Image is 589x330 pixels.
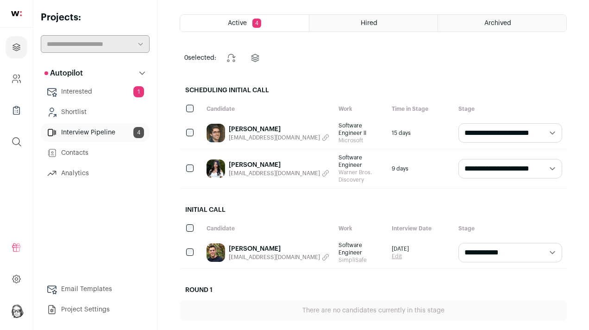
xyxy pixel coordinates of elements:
[484,20,511,26] span: Archived
[338,256,382,264] span: SimpliSafe
[11,11,22,16] img: wellfound-shorthand-0d5821cbd27db2630d0214b213865d53afaa358527fdda9d0ea32b1df1b89c2c.svg
[180,200,567,220] h2: Initial Call
[41,144,150,162] a: Contacts
[6,36,27,58] a: Projects
[207,243,225,262] img: a8a8bd522ed156849eec05257ff91e54b9d0e5f3f83f2e2473b28baf763fa0a6.jpg
[229,244,329,254] a: [PERSON_NAME]
[41,64,150,82] button: Autopilot
[41,300,150,319] a: Project Settings
[229,134,320,141] span: [EMAIL_ADDRESS][DOMAIN_NAME]
[438,15,566,32] a: Archived
[202,220,334,237] div: Candidate
[338,137,382,144] span: Microsoft
[387,101,454,117] div: Time in Stage
[387,220,454,237] div: Interview Date
[207,124,225,142] img: 86c9bf7e582f0799d855c883a0f5e67055d73ce3c96635c370bf9cb0d0cddab1.jpg
[338,122,382,137] span: Software Engineer II
[338,169,382,184] span: Warner Bros. Discovery
[41,123,150,142] a: Interview Pipeline4
[387,149,454,188] div: 9 days
[392,253,409,260] a: Edit
[202,101,334,117] div: Candidate
[133,86,144,97] span: 1
[180,280,567,300] h2: Round 1
[454,220,567,237] div: Stage
[207,159,225,178] img: 80b0edb0302e5a8c125152c0f4901a81dd97a6798dd24e649e61ca7d96a222b2.jpg
[180,80,567,101] h2: Scheduling Initial Call
[228,20,247,26] span: Active
[361,20,377,26] span: Hired
[41,11,150,24] h2: Projects:
[44,68,83,79] p: Autopilot
[184,55,188,61] span: 0
[334,101,387,117] div: Work
[41,280,150,298] a: Email Templates
[41,164,150,183] a: Analytics
[41,82,150,101] a: Interested1
[338,154,382,169] span: Software Engineer
[229,170,320,177] span: [EMAIL_ADDRESS][DOMAIN_NAME]
[180,300,567,321] div: There are no candidates currently in this stage
[9,303,24,318] img: 2818868-medium_jpg
[229,134,329,141] button: [EMAIL_ADDRESS][DOMAIN_NAME]
[229,254,329,261] button: [EMAIL_ADDRESS][DOMAIN_NAME]
[392,245,409,253] span: [DATE]
[229,125,329,134] a: [PERSON_NAME]
[41,103,150,121] a: Shortlist
[252,19,261,28] span: 4
[229,170,329,177] button: [EMAIL_ADDRESS][DOMAIN_NAME]
[309,15,438,32] a: Hired
[387,117,454,149] div: 15 days
[9,303,24,318] button: Open dropdown
[454,101,567,117] div: Stage
[229,160,329,170] a: [PERSON_NAME]
[338,241,382,256] span: Software Engineer
[229,254,320,261] span: [EMAIL_ADDRESS][DOMAIN_NAME]
[184,53,216,63] span: selected:
[6,99,27,121] a: Company Lists
[334,220,387,237] div: Work
[133,127,144,138] span: 4
[6,68,27,90] a: Company and ATS Settings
